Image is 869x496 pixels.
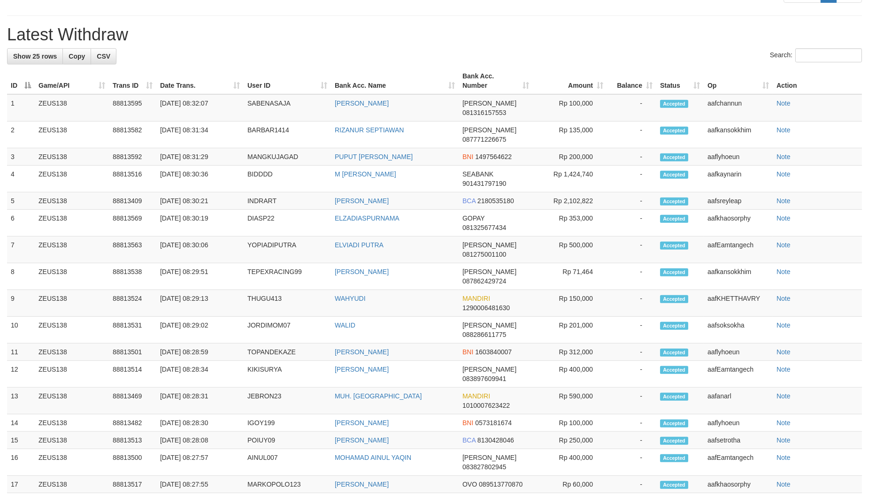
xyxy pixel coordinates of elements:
[7,48,63,64] a: Show 25 rows
[156,68,244,94] th: Date Trans.: activate to sort column ascending
[335,436,389,444] a: [PERSON_NAME]
[462,126,516,134] span: [PERSON_NAME]
[777,366,791,373] a: Note
[660,127,688,135] span: Accepted
[777,295,791,302] a: Note
[607,317,656,343] td: -
[335,99,389,107] a: [PERSON_NAME]
[660,454,688,462] span: Accepted
[777,481,791,488] a: Note
[704,476,773,493] td: aafkhaosorphy
[770,48,862,62] label: Search:
[777,214,791,222] a: Note
[109,476,156,493] td: 88813517
[462,214,484,222] span: GOPAY
[244,290,331,317] td: THUGU413
[777,454,791,461] a: Note
[156,166,244,192] td: [DATE] 08:30:36
[777,126,791,134] a: Note
[156,237,244,263] td: [DATE] 08:30:06
[7,361,35,388] td: 12
[335,295,366,302] a: WAHYUDI
[91,48,116,64] a: CSV
[35,166,109,192] td: ZEUS138
[607,68,656,94] th: Balance: activate to sort column ascending
[7,192,35,210] td: 5
[335,153,413,160] a: PUPUT [PERSON_NAME]
[244,68,331,94] th: User ID: activate to sort column ascending
[704,122,773,148] td: aafkansokkhim
[479,481,523,488] span: Copy 089513770870 to clipboard
[704,148,773,166] td: aaflyhoeun
[607,192,656,210] td: -
[244,343,331,361] td: TOPANDEKAZE
[607,263,656,290] td: -
[607,449,656,476] td: -
[704,388,773,414] td: aafanarl
[462,304,510,312] span: Copy 1290006481630 to clipboard
[462,224,506,231] span: Copy 081325677434 to clipboard
[704,68,773,94] th: Op: activate to sort column ascending
[704,94,773,122] td: aafchannun
[533,290,607,317] td: Rp 150,000
[462,277,506,285] span: Copy 087862429724 to clipboard
[533,361,607,388] td: Rp 400,000
[533,210,607,237] td: Rp 353,000
[660,420,688,427] span: Accepted
[477,197,514,205] span: Copy 2180535180 to clipboard
[533,68,607,94] th: Amount: activate to sort column ascending
[607,414,656,432] td: -
[777,268,791,275] a: Note
[660,242,688,250] span: Accepted
[660,481,688,489] span: Accepted
[244,192,331,210] td: INDRART
[462,375,506,382] span: Copy 083897609941 to clipboard
[533,263,607,290] td: Rp 71,464
[7,148,35,166] td: 3
[156,122,244,148] td: [DATE] 08:31:34
[156,210,244,237] td: [DATE] 08:30:19
[660,268,688,276] span: Accepted
[7,25,862,44] h1: Latest Withdraw
[462,436,476,444] span: BCA
[109,68,156,94] th: Trans ID: activate to sort column ascending
[777,153,791,160] a: Note
[244,388,331,414] td: JEBRON23
[97,53,110,60] span: CSV
[109,414,156,432] td: 88813482
[533,192,607,210] td: Rp 2,102,822
[704,237,773,263] td: aafEamtangech
[335,126,404,134] a: RIZANUR SEPTIAWAN
[35,476,109,493] td: ZEUS138
[704,414,773,432] td: aaflyhoeun
[607,148,656,166] td: -
[109,210,156,237] td: 88813569
[156,361,244,388] td: [DATE] 08:28:34
[335,454,411,461] a: MOHAMAD AINUL YAQIN
[777,392,791,400] a: Note
[35,388,109,414] td: ZEUS138
[35,414,109,432] td: ZEUS138
[109,290,156,317] td: 88813524
[475,153,512,160] span: Copy 1497564622 to clipboard
[704,343,773,361] td: aaflyhoeun
[462,366,516,373] span: [PERSON_NAME]
[533,122,607,148] td: Rp 135,000
[109,122,156,148] td: 88813582
[462,180,506,187] span: Copy 901431797190 to clipboard
[35,122,109,148] td: ZEUS138
[462,481,477,488] span: OVO
[777,321,791,329] a: Note
[244,476,331,493] td: MARKOPOLO123
[156,317,244,343] td: [DATE] 08:29:02
[244,449,331,476] td: AINUL007
[607,290,656,317] td: -
[660,366,688,374] span: Accepted
[244,361,331,388] td: KIKISURYA
[156,476,244,493] td: [DATE] 08:27:55
[777,99,791,107] a: Note
[7,94,35,122] td: 1
[462,109,506,116] span: Copy 081316157553 to clipboard
[533,148,607,166] td: Rp 200,000
[462,99,516,107] span: [PERSON_NAME]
